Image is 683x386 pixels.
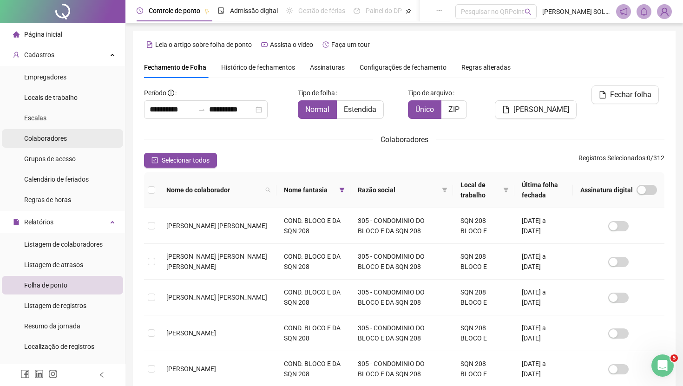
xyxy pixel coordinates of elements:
td: [DATE] a [DATE] [514,208,573,244]
span: Listagem de registros [24,302,86,309]
span: file-text [146,41,153,48]
td: SQN 208 BLOCO E [453,315,514,351]
span: history [322,41,329,48]
span: Assista o vídeo [270,41,313,48]
td: COND. BLOCO E DA SQN 208 [276,244,350,280]
span: ellipsis [436,7,442,14]
span: Regras de horas [24,196,71,203]
span: info-circle [168,90,174,96]
span: Página inicial [24,31,62,38]
th: Última folha fechada [514,172,573,208]
span: linkedin [34,369,44,379]
span: [PERSON_NAME] [513,104,569,115]
span: notification [619,7,628,16]
span: user-add [13,52,20,58]
iframe: Intercom live chat [651,354,674,377]
span: pushpin [204,8,210,14]
span: home [13,31,20,38]
span: Fechar folha [610,89,651,100]
span: Cadastros [24,51,54,59]
td: COND. BLOCO E DA SQN 208 [276,208,350,244]
span: Nome fantasia [284,185,335,195]
span: instagram [48,369,58,379]
span: [PERSON_NAME] [PERSON_NAME] [PERSON_NAME] [166,253,267,270]
span: filter [442,187,447,193]
button: Fechar folha [591,85,659,104]
span: dashboard [354,7,360,14]
td: 305 - CONDOMINIO DO BLOCO E DA SQN 208 [350,280,453,315]
img: 67889 [657,5,671,19]
span: Único [415,105,434,114]
span: Nome do colaborador [166,185,262,195]
span: check-square [151,157,158,164]
span: search [265,187,271,193]
span: Selecionar todos [162,155,210,165]
span: Faça um tour [331,41,370,48]
span: file-done [218,7,224,14]
span: Colaboradores [24,135,67,142]
span: clock-circle [137,7,143,14]
span: file [13,219,20,225]
span: Local de trabalho [460,180,499,200]
span: bell [640,7,648,16]
span: file [502,106,510,113]
span: pushpin [406,8,411,14]
span: file [599,91,606,98]
td: SQN 208 BLOCO E [453,244,514,280]
td: COND. BLOCO E DA SQN 208 [276,315,350,351]
span: to [198,106,205,113]
span: Colaboradores [381,135,428,144]
span: book [420,7,426,14]
span: filter [440,183,449,197]
span: search [525,8,532,15]
span: Tipo de folha [298,88,335,98]
span: Fechamento de Folha [144,64,206,71]
span: : 0 / 312 [578,153,664,168]
span: Empregadores [24,73,66,81]
td: COND. BLOCO E DA SQN 208 [276,280,350,315]
td: 305 - CONDOMINIO DO BLOCO E DA SQN 208 [350,208,453,244]
span: Leia o artigo sobre folha de ponto [155,41,252,48]
span: Normal [305,105,329,114]
span: youtube [261,41,268,48]
span: [PERSON_NAME] [166,329,216,337]
span: [PERSON_NAME] SOLUCOES EM FOLHA [542,7,611,17]
span: Regras alteradas [461,64,511,71]
span: Configurações de fechamento [360,64,447,71]
span: Histórico de fechamentos [221,64,295,71]
span: Listagem de colaboradores [24,241,103,248]
span: Assinatura digital [580,185,633,195]
span: 5 [670,354,678,362]
span: Estendida [344,105,376,114]
span: [PERSON_NAME] [166,365,216,373]
span: Resumo da jornada [24,322,80,330]
td: [DATE] a [DATE] [514,244,573,280]
span: Gestão de férias [298,7,345,14]
span: filter [339,187,345,193]
span: Período [144,89,166,97]
span: sun [286,7,293,14]
span: Grupos de acesso [24,155,76,163]
span: Relatórios [24,218,53,226]
span: Razão social [358,185,438,195]
button: Selecionar todos [144,153,217,168]
span: search [263,183,273,197]
span: Folha de ponto [24,281,67,289]
td: SQN 208 BLOCO E [453,280,514,315]
span: filter [501,178,511,202]
span: Painel do DP [366,7,402,14]
td: SQN 208 BLOCO E [453,208,514,244]
span: filter [337,183,347,197]
td: 305 - CONDOMINIO DO BLOCO E DA SQN 208 [350,315,453,351]
span: Calendário de feriados [24,176,89,183]
span: facebook [20,369,30,379]
span: Localização de registros [24,343,94,350]
span: [PERSON_NAME] [PERSON_NAME] [166,294,267,301]
span: Assinaturas [310,64,345,71]
span: filter [503,187,509,193]
td: 305 - CONDOMINIO DO BLOCO E DA SQN 208 [350,244,453,280]
span: [PERSON_NAME] [PERSON_NAME] [166,222,267,229]
span: Banco de Horas [24,363,70,371]
span: Locais de trabalho [24,94,78,101]
button: [PERSON_NAME] [495,100,577,119]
